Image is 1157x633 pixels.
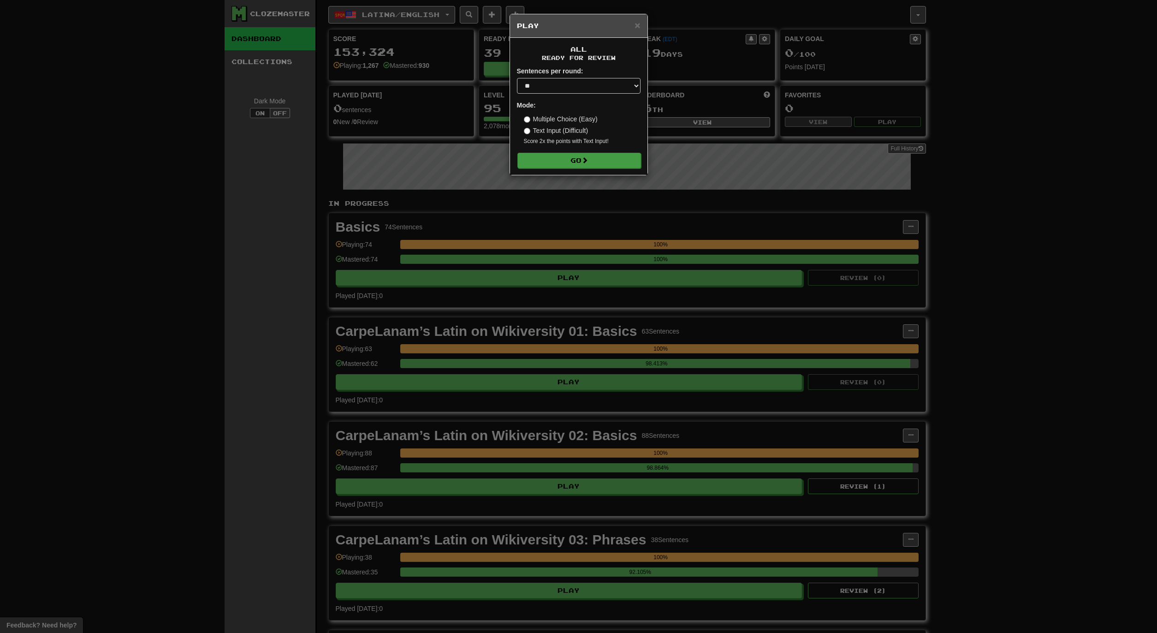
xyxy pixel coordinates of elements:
h5: Play [517,21,641,30]
input: Multiple Choice (Easy) [524,116,530,123]
label: Sentences per round: [517,66,583,76]
strong: Mode: [517,102,536,109]
small: Score 2x the points with Text Input ! [524,137,641,145]
span: All [570,45,587,53]
small: Ready for Review [517,54,641,62]
span: × [635,20,640,30]
label: Text Input (Difficult) [524,126,588,135]
button: Go [517,153,641,168]
button: Close [635,20,640,30]
label: Multiple Choice (Easy) [524,114,598,124]
input: Text Input (Difficult) [524,128,530,134]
